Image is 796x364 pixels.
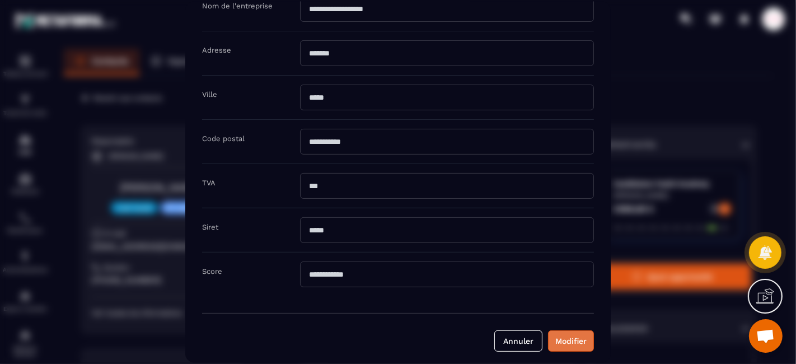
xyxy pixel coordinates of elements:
label: Adresse [202,46,231,54]
button: Annuler [494,330,542,352]
label: Ville [202,90,217,99]
label: Nom de l'entreprise [202,2,273,10]
button: Modifier [548,330,594,352]
a: Ouvrir le chat [749,319,783,353]
label: Score [202,267,222,276]
label: Siret [202,223,218,231]
label: TVA [202,179,216,187]
label: Code postal [202,134,245,143]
